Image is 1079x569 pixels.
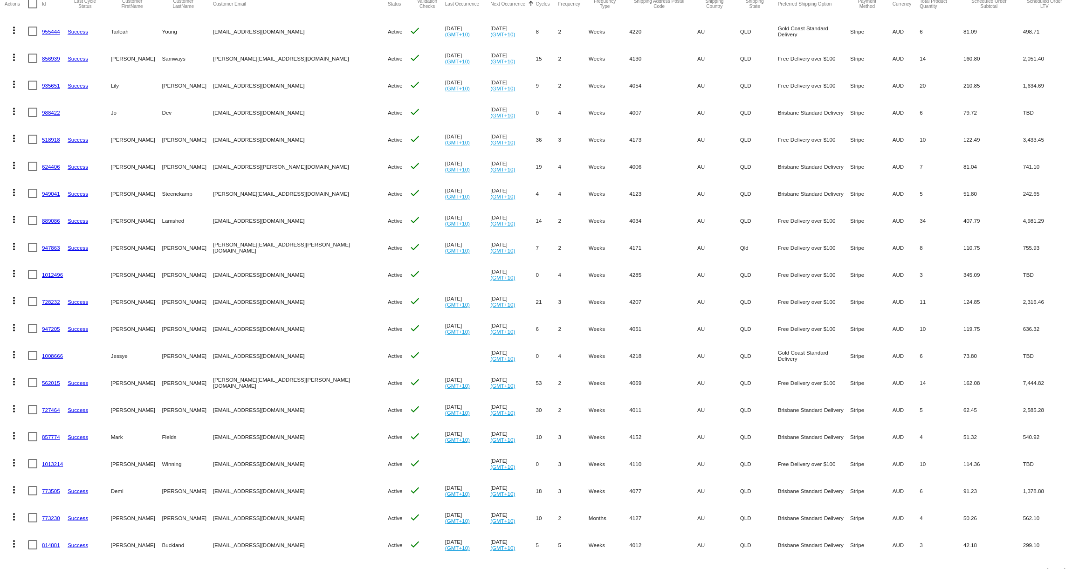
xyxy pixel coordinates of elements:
[490,207,536,234] mat-cell: [DATE]
[697,288,740,315] mat-cell: AU
[697,99,740,126] mat-cell: AU
[8,214,20,225] mat-icon: more_vert
[629,18,697,45] mat-cell: 4220
[111,315,162,342] mat-cell: [PERSON_NAME]
[490,193,515,199] a: (GMT+10)
[213,18,388,45] mat-cell: [EMAIL_ADDRESS][DOMAIN_NAME]
[558,261,588,288] mat-cell: 4
[490,288,536,315] mat-cell: [DATE]
[536,261,558,288] mat-cell: 0
[213,342,388,369] mat-cell: [EMAIL_ADDRESS][DOMAIN_NAME]
[589,207,630,234] mat-cell: Weeks
[8,187,20,198] mat-icon: more_vert
[920,99,963,126] mat-cell: 6
[445,369,490,396] mat-cell: [DATE]
[162,99,213,126] mat-cell: Dev
[162,207,213,234] mat-cell: Lamshed
[778,315,850,342] mat-cell: Free Delivery over $100
[490,1,525,7] button: Change sorting for NextOccurrenceUtc
[893,45,920,72] mat-cell: AUD
[42,28,60,34] a: 955444
[1023,45,1074,72] mat-cell: 2,051.40
[558,315,588,342] mat-cell: 2
[558,207,588,234] mat-cell: 2
[536,72,558,99] mat-cell: 9
[697,126,740,153] mat-cell: AU
[893,18,920,45] mat-cell: AUD
[963,45,1023,72] mat-cell: 160.80
[629,45,697,72] mat-cell: 4130
[162,261,213,288] mat-cell: [PERSON_NAME]
[963,126,1023,153] mat-cell: 122.49
[42,353,63,359] a: 1008666
[740,45,778,72] mat-cell: QLD
[778,1,832,7] button: Change sorting for PreferredShippingOption
[490,31,515,37] a: (GMT+10)
[490,342,536,369] mat-cell: [DATE]
[490,166,515,172] a: (GMT+10)
[697,72,740,99] mat-cell: AU
[1023,315,1074,342] mat-cell: 636.32
[740,99,778,126] mat-cell: QLD
[963,99,1023,126] mat-cell: 79.72
[490,234,536,261] mat-cell: [DATE]
[490,329,515,335] a: (GMT+10)
[629,342,697,369] mat-cell: 4218
[697,45,740,72] mat-cell: AU
[893,153,920,180] mat-cell: AUD
[963,288,1023,315] mat-cell: 124.85
[445,31,470,37] a: (GMT+10)
[589,126,630,153] mat-cell: Weeks
[42,245,60,251] a: 947863
[42,137,60,143] a: 518918
[589,153,630,180] mat-cell: Weeks
[490,261,536,288] mat-cell: [DATE]
[68,164,88,170] a: Success
[445,85,470,91] a: (GMT+10)
[740,126,778,153] mat-cell: QLD
[445,288,490,315] mat-cell: [DATE]
[213,1,246,7] button: Change sorting for CustomerEmail
[490,247,515,254] a: (GMT+10)
[213,72,388,99] mat-cell: [EMAIL_ADDRESS][DOMAIN_NAME]
[1023,18,1074,45] mat-cell: 498.71
[445,329,470,335] a: (GMT+10)
[740,342,778,369] mat-cell: QLD
[893,1,912,7] button: Change sorting for CurrencyIso
[8,160,20,171] mat-icon: more_vert
[388,1,401,7] button: Change sorting for Status
[697,18,740,45] mat-cell: AU
[589,72,630,99] mat-cell: Weeks
[490,45,536,72] mat-cell: [DATE]
[697,234,740,261] mat-cell: AU
[42,164,60,170] a: 624406
[445,193,470,199] a: (GMT+10)
[697,180,740,207] mat-cell: AU
[162,45,213,72] mat-cell: Samways
[589,45,630,72] mat-cell: Weeks
[8,268,20,279] mat-icon: more_vert
[850,180,893,207] mat-cell: Stripe
[850,288,893,315] mat-cell: Stripe
[111,153,162,180] mat-cell: [PERSON_NAME]
[920,18,963,45] mat-cell: 6
[558,180,588,207] mat-cell: 4
[697,261,740,288] mat-cell: AU
[740,153,778,180] mat-cell: QLD
[850,315,893,342] mat-cell: Stripe
[68,191,88,197] a: Success
[893,342,920,369] mat-cell: AUD
[740,315,778,342] mat-cell: QLD
[162,126,213,153] mat-cell: [PERSON_NAME]
[963,153,1023,180] mat-cell: 81.04
[111,18,162,45] mat-cell: Tarleah
[536,207,558,234] mat-cell: 14
[111,288,162,315] mat-cell: [PERSON_NAME]
[536,99,558,126] mat-cell: 0
[445,302,470,308] a: (GMT+10)
[42,110,60,116] a: 988422
[778,18,850,45] mat-cell: Gold Coast Standard Delivery
[740,288,778,315] mat-cell: QLD
[740,72,778,99] mat-cell: QLD
[111,261,162,288] mat-cell: [PERSON_NAME]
